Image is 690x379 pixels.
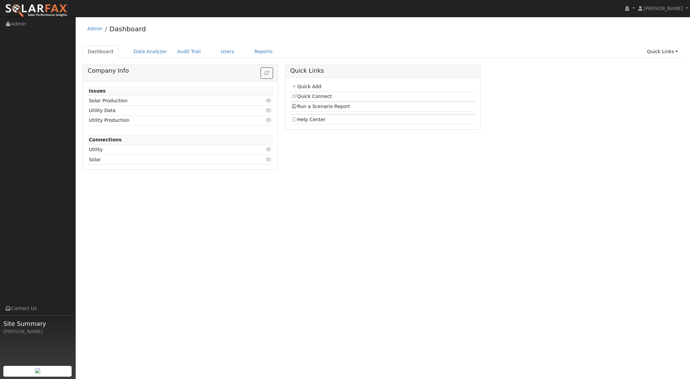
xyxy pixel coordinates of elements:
[88,67,273,74] h5: Company Info
[266,147,272,152] i: Click to view
[266,98,272,103] i: Click to view
[291,94,332,99] a: Quick Connect
[216,45,239,58] a: Users
[89,88,106,94] strong: Issues
[88,115,243,125] td: Utility Production
[290,67,475,74] h5: Quick Links
[5,4,68,18] img: SolarFax
[172,45,206,58] a: Audit Trail
[644,6,683,11] span: [PERSON_NAME]
[291,117,325,122] a: Help Center
[88,96,243,106] td: Solar Production
[291,84,321,89] a: Quick Add
[89,137,122,142] strong: Connections
[642,45,683,58] a: Quick Links
[88,106,243,115] td: Utility Data
[250,45,278,58] a: Reports
[128,45,172,58] a: Data Analyzer
[266,157,272,162] i: Click to view
[83,45,119,58] a: Dashboard
[266,108,272,113] i: Click to view
[3,319,72,328] span: Site Summary
[109,25,146,33] a: Dashboard
[35,368,40,373] img: retrieve
[88,155,243,165] td: Solar
[266,118,272,123] i: Click to view
[3,328,72,335] div: [PERSON_NAME]
[291,104,350,109] a: Run a Scenario Report
[87,26,103,31] a: Admin
[88,145,243,154] td: Utility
